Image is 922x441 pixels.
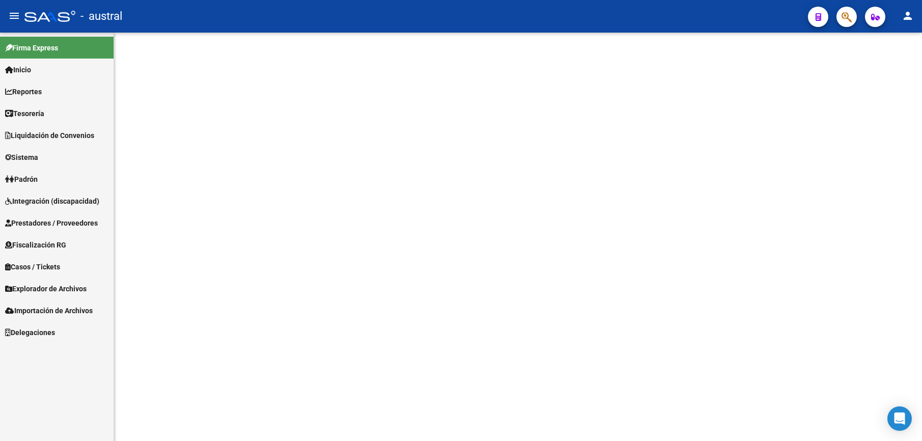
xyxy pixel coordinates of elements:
mat-icon: person [902,10,914,22]
mat-icon: menu [8,10,20,22]
span: Tesorería [5,108,44,119]
span: Integración (discapacidad) [5,196,99,207]
span: - austral [80,5,122,27]
span: Importación de Archivos [5,305,93,316]
span: Liquidación de Convenios [5,130,94,141]
span: Casos / Tickets [5,261,60,272]
span: Inicio [5,64,31,75]
span: Fiscalización RG [5,239,66,251]
span: Prestadores / Proveedores [5,217,98,229]
span: Sistema [5,152,38,163]
span: Reportes [5,86,42,97]
span: Padrón [5,174,38,185]
span: Delegaciones [5,327,55,338]
div: Open Intercom Messenger [887,406,912,431]
span: Explorador de Archivos [5,283,87,294]
span: Firma Express [5,42,58,53]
